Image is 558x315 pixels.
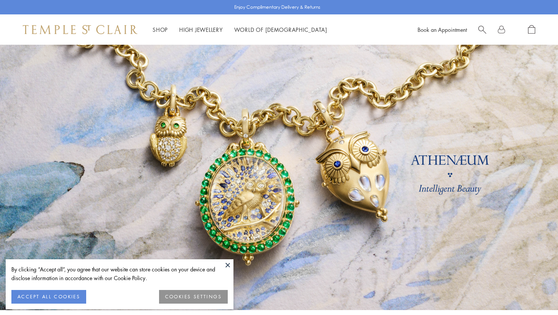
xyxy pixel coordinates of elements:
a: Search [478,25,486,34]
a: High JewelleryHigh Jewellery [179,26,223,33]
a: World of [DEMOGRAPHIC_DATA]World of [DEMOGRAPHIC_DATA] [234,26,327,33]
iframe: Gorgias live chat messenger [520,279,550,307]
img: Temple St. Clair [23,25,137,34]
a: Book an Appointment [418,26,467,33]
div: By clicking “Accept all”, you agree that our website can store cookies on your device and disclos... [11,265,228,282]
a: ShopShop [153,26,168,33]
button: COOKIES SETTINGS [159,290,228,304]
nav: Main navigation [153,25,327,34]
p: Enjoy Complimentary Delivery & Returns [234,3,320,11]
a: Open Shopping Bag [528,25,535,34]
button: ACCEPT ALL COOKIES [11,290,86,304]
